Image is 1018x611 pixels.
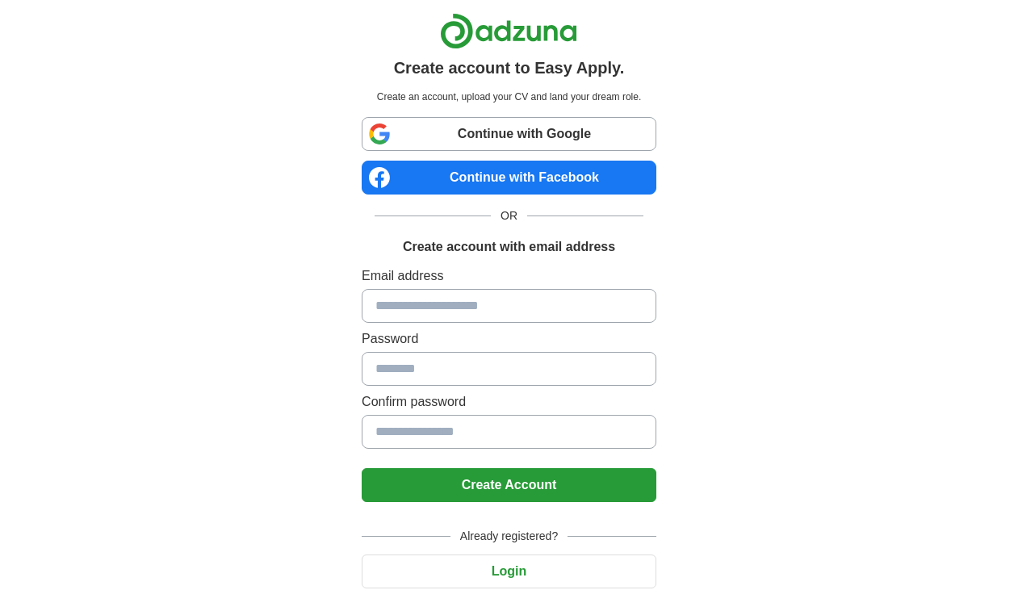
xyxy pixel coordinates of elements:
[362,555,656,588] button: Login
[450,528,568,545] span: Already registered?
[365,90,653,104] p: Create an account, upload your CV and land your dream role.
[362,468,656,502] button: Create Account
[403,237,615,257] h1: Create account with email address
[362,329,656,349] label: Password
[491,207,527,224] span: OR
[362,266,656,286] label: Email address
[362,161,656,195] a: Continue with Facebook
[362,564,656,578] a: Login
[394,56,625,80] h1: Create account to Easy Apply.
[440,13,577,49] img: Adzuna logo
[362,392,656,412] label: Confirm password
[362,117,656,151] a: Continue with Google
